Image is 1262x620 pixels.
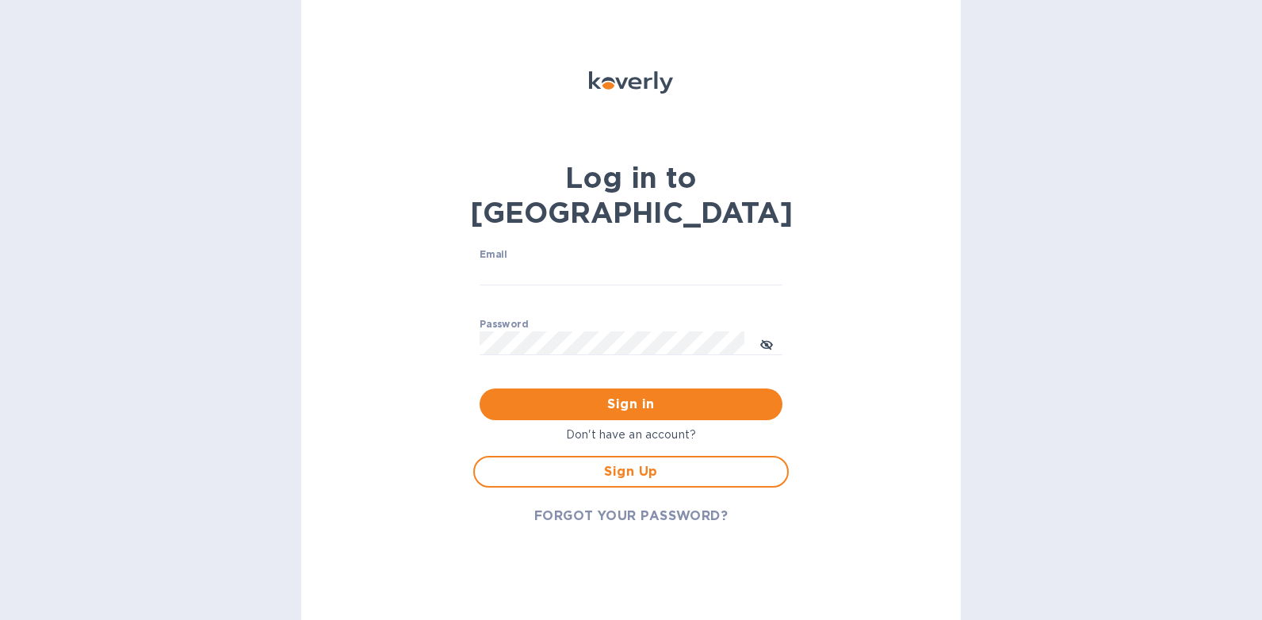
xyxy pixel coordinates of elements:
span: Sign in [492,395,770,414]
label: Email [480,251,507,260]
span: Sign Up [488,462,774,481]
b: Log in to [GEOGRAPHIC_DATA] [470,160,793,230]
button: FORGOT YOUR PASSWORD? [522,500,741,532]
p: Don't have an account? [473,427,789,443]
span: FORGOT YOUR PASSWORD? [534,507,729,526]
label: Password [480,320,528,330]
button: Sign Up [473,456,789,488]
button: Sign in [480,388,782,420]
img: Koverly [589,71,673,94]
button: toggle password visibility [751,327,782,359]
